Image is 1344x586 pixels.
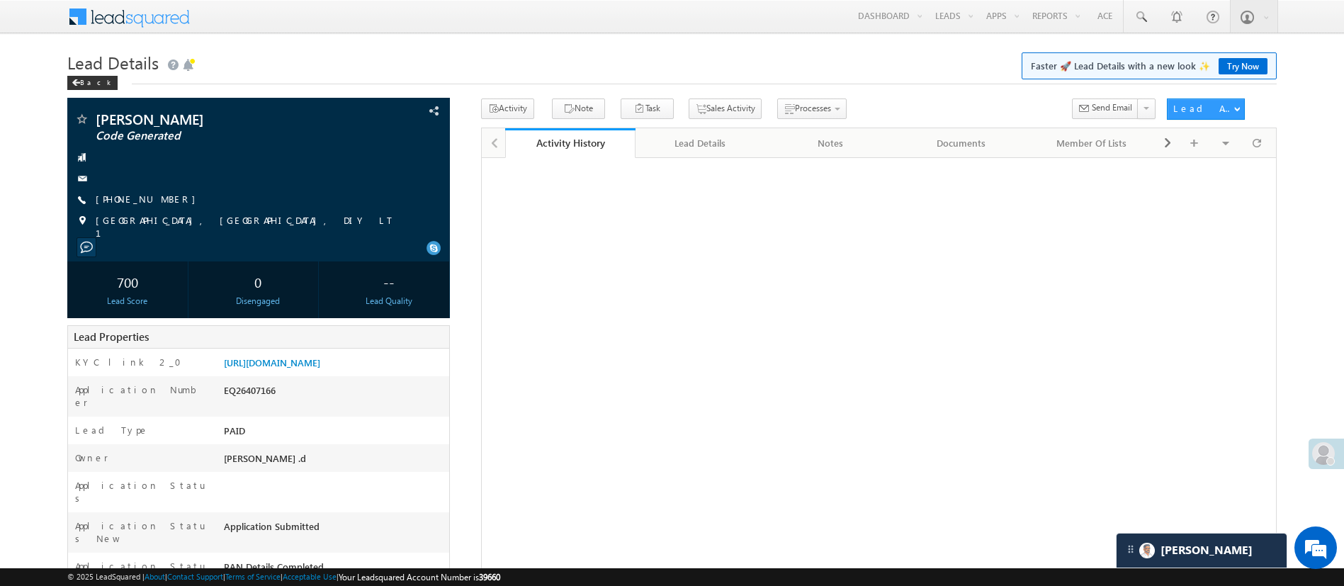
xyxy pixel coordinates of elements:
[332,269,446,295] div: --
[1161,543,1253,557] span: Carter
[552,98,605,119] button: Note
[636,128,766,158] a: Lead Details
[1072,98,1139,119] button: Send Email
[96,129,335,143] span: Code Generated
[220,560,449,580] div: PAN Details Completed
[516,136,625,150] div: Activity History
[67,51,159,74] span: Lead Details
[1031,59,1267,73] span: Faster 🚀 Lead Details with a new look ✨
[224,356,320,368] a: [URL][DOMAIN_NAME]
[167,572,223,581] a: Contact Support
[505,128,636,158] a: Activity History
[1125,543,1136,555] img: carter-drag
[908,135,1014,152] div: Documents
[145,572,165,581] a: About
[647,135,753,152] div: Lead Details
[1092,101,1132,114] span: Send Email
[220,519,449,539] div: Application Submitted
[225,572,281,581] a: Terms of Service
[1219,58,1267,74] a: Try Now
[74,329,149,344] span: Lead Properties
[75,479,206,505] label: Application Status
[67,76,118,90] div: Back
[689,98,762,119] button: Sales Activity
[795,103,831,113] span: Processes
[283,572,337,581] a: Acceptable Use
[220,424,449,444] div: PAID
[71,295,184,308] div: Lead Score
[96,214,409,240] span: [GEOGRAPHIC_DATA], [GEOGRAPHIC_DATA], DIY LT 1
[1027,128,1157,158] a: Member Of Lists
[67,570,500,584] span: © 2025 LeadSquared | | | | |
[201,269,315,295] div: 0
[75,519,206,545] label: Application Status New
[479,572,500,582] span: 39660
[75,424,149,436] label: Lead Type
[1173,102,1233,115] div: Lead Actions
[220,383,449,403] div: EQ26407166
[621,98,674,119] button: Task
[1116,533,1287,568] div: carter-dragCarter[PERSON_NAME]
[201,295,315,308] div: Disengaged
[75,383,206,409] label: Application Number
[75,451,108,464] label: Owner
[75,356,190,368] label: KYC link 2_0
[766,128,896,158] a: Notes
[777,98,847,119] button: Processes
[67,75,125,87] a: Back
[481,98,534,119] button: Activity
[339,572,500,582] span: Your Leadsquared Account Number is
[1167,98,1245,120] button: Lead Actions
[224,452,306,464] span: [PERSON_NAME] .d
[71,269,184,295] div: 700
[777,135,883,152] div: Notes
[96,112,335,126] span: [PERSON_NAME]
[332,295,446,308] div: Lead Quality
[896,128,1027,158] a: Documents
[96,193,203,205] a: [PHONE_NUMBER]
[1038,135,1144,152] div: Member Of Lists
[1139,543,1155,558] img: Carter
